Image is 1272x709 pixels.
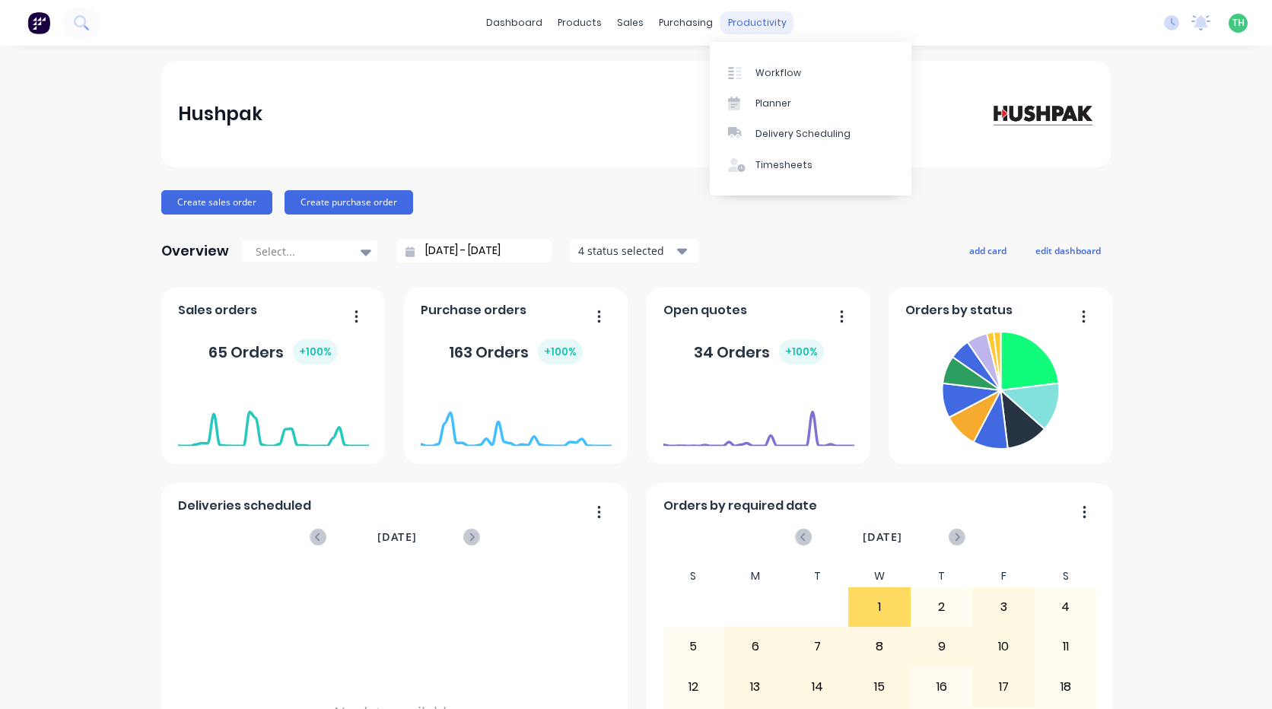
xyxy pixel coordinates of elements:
div: T [787,565,849,587]
div: Delivery Scheduling [755,127,851,141]
div: F [972,565,1035,587]
div: 65 Orders [208,339,338,364]
div: 163 Orders [449,339,583,364]
span: [DATE] [863,529,902,545]
div: 11 [1035,628,1096,666]
div: Overview [161,236,229,266]
span: Sales orders [178,301,257,320]
div: S [663,565,725,587]
div: 3 [973,588,1034,626]
div: 15 [849,668,910,706]
button: Create purchase order [285,190,413,215]
div: 10 [973,628,1034,666]
div: Workflow [755,66,801,80]
a: Delivery Scheduling [710,119,911,149]
span: Orders by status [905,301,1013,320]
span: [DATE] [377,529,417,545]
a: Workflow [710,57,911,87]
div: 34 Orders [694,339,824,364]
button: edit dashboard [1026,240,1111,260]
div: 6 [725,628,786,666]
div: Timesheets [755,158,812,172]
div: 2 [911,588,972,626]
div: 14 [787,668,848,706]
div: Planner [755,97,791,110]
div: 17 [973,668,1034,706]
div: products [550,11,609,34]
div: sales [609,11,651,34]
img: Factory [27,11,50,34]
div: 18 [1035,668,1096,706]
div: 8 [849,628,910,666]
div: 4 [1035,588,1096,626]
img: Hushpak [987,100,1094,127]
div: S [1035,565,1097,587]
div: T [911,565,973,587]
div: + 100 % [538,339,583,364]
button: 4 status selected [570,240,699,262]
a: Planner [710,88,911,119]
div: 13 [725,668,786,706]
div: productivity [720,11,794,34]
div: 16 [911,668,972,706]
div: + 100 % [293,339,338,364]
span: TH [1232,16,1245,30]
div: 1 [849,588,910,626]
button: add card [959,240,1016,260]
div: 5 [663,628,724,666]
div: 7 [787,628,848,666]
div: 12 [663,668,724,706]
span: Deliveries scheduled [178,497,311,515]
a: Timesheets [710,150,911,180]
div: + 100 % [779,339,824,364]
div: M [724,565,787,587]
div: Hushpak [178,99,262,129]
div: 4 status selected [578,243,674,259]
div: 9 [911,628,972,666]
div: W [848,565,911,587]
span: Open quotes [663,301,747,320]
div: purchasing [651,11,720,34]
span: Purchase orders [421,301,526,320]
button: Create sales order [161,190,272,215]
a: dashboard [479,11,550,34]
